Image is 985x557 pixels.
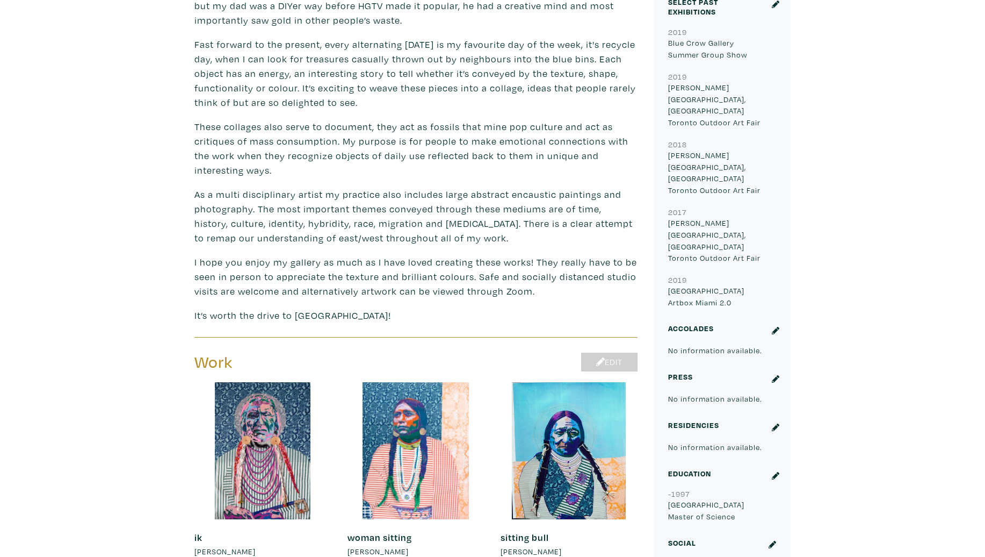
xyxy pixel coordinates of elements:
p: I hope you enjoy my gallery as much as I have loved creating these works! They really have to be ... [194,255,638,298]
small: Residencies [668,420,719,430]
small: No information available. [668,442,762,452]
small: 2019 [668,72,687,82]
small: Accolades [668,323,714,333]
p: [PERSON_NAME][GEOGRAPHIC_DATA], [GEOGRAPHIC_DATA] Toronto Outdoor Art Fair [668,217,776,263]
p: It’s worth the drive to [GEOGRAPHIC_DATA]! [194,308,638,323]
small: 2019 [668,275,687,285]
p: Fast forward to the present, every alternating [DATE] is my favourite day of the week, it's recyc... [194,37,638,110]
small: -1997 [668,489,690,499]
p: [GEOGRAPHIC_DATA] Master of Science [668,499,776,522]
a: woman sitting [347,531,412,544]
a: sitting bull [501,531,549,544]
p: [PERSON_NAME][GEOGRAPHIC_DATA], [GEOGRAPHIC_DATA] Toronto Outdoor Art Fair [668,149,776,196]
p: As a multi disciplinary artist my practice also includes large abstract encaustic paintings and p... [194,187,638,245]
a: Edit [581,353,638,372]
small: Education [668,468,711,479]
a: ik [194,531,202,544]
small: Social [668,538,696,548]
p: Blue Crow Gallery Summer Group Show [668,37,776,60]
small: 2017 [668,207,686,217]
small: 2018 [668,139,687,149]
small: No information available. [668,394,762,404]
p: [PERSON_NAME][GEOGRAPHIC_DATA], [GEOGRAPHIC_DATA] Toronto Outdoor Art Fair [668,82,776,128]
p: [GEOGRAPHIC_DATA] Artbox Miami 2.0 [668,285,776,308]
small: No information available. [668,345,762,355]
p: These collages also serve to document, they act as fossils that mine pop culture and act as criti... [194,119,638,177]
small: Press [668,372,693,382]
h3: Work [194,352,408,373]
small: 2019 [668,27,687,37]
